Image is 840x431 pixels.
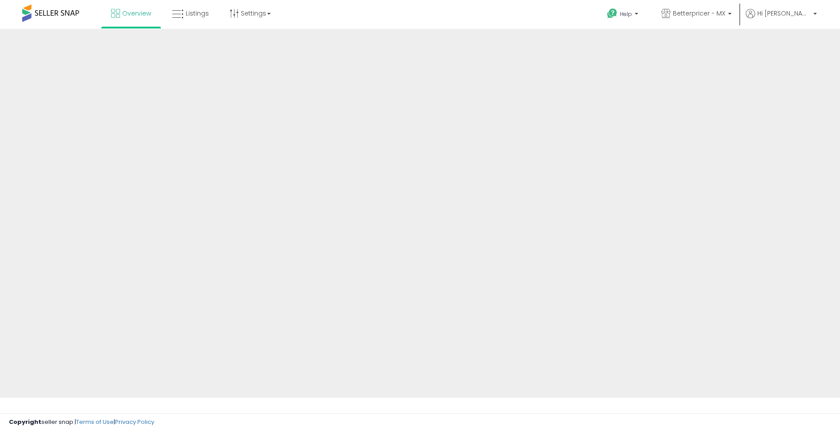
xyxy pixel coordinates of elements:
span: Betterpricer - MX [673,9,725,18]
span: Help [620,10,632,18]
span: Listings [186,9,209,18]
span: Overview [122,9,151,18]
a: Help [600,1,647,29]
a: Hi [PERSON_NAME] [746,9,817,29]
span: Hi [PERSON_NAME] [757,9,811,18]
i: Get Help [607,8,618,19]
